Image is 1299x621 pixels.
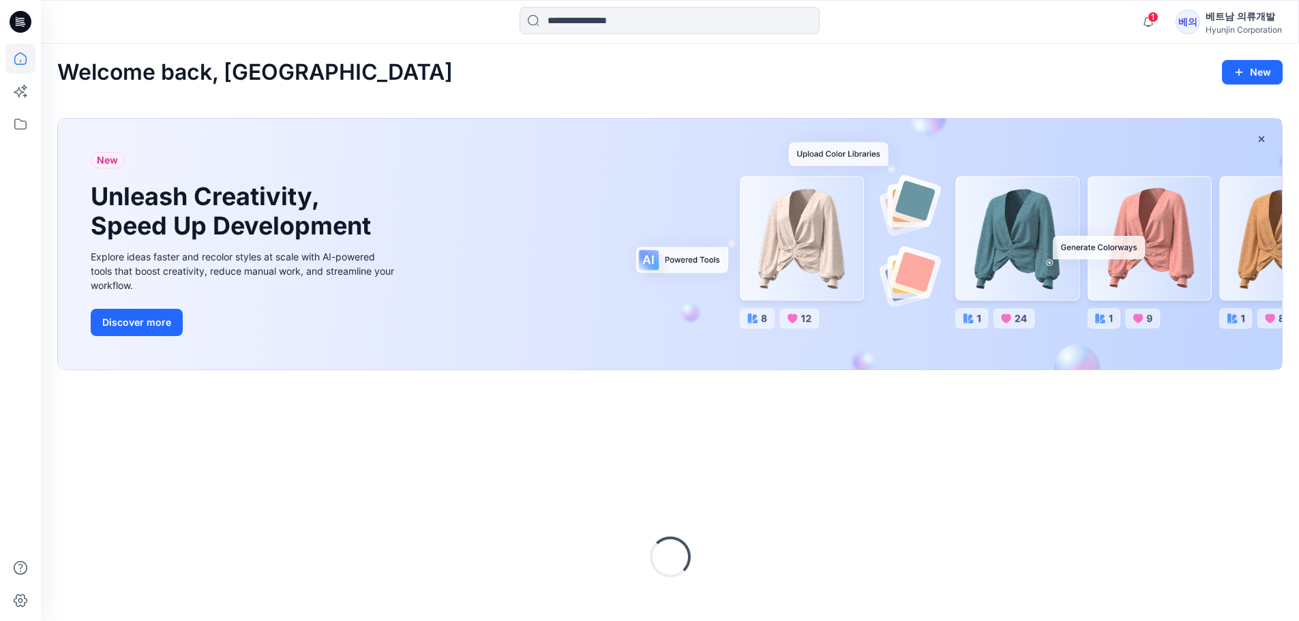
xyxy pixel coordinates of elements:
[1222,60,1283,85] button: New
[97,152,118,168] span: New
[91,309,398,336] a: Discover more
[91,249,398,292] div: Explore ideas faster and recolor styles at scale with AI-powered tools that boost creativity, red...
[91,182,377,241] h1: Unleash Creativity, Speed Up Development
[1148,12,1159,22] span: 1
[1176,10,1200,34] div: 베의
[57,60,453,85] h2: Welcome back, [GEOGRAPHIC_DATA]
[1206,25,1282,35] div: Hyunjin Corporation
[91,309,183,336] button: Discover more
[1206,8,1282,25] div: 베트남 의류개발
